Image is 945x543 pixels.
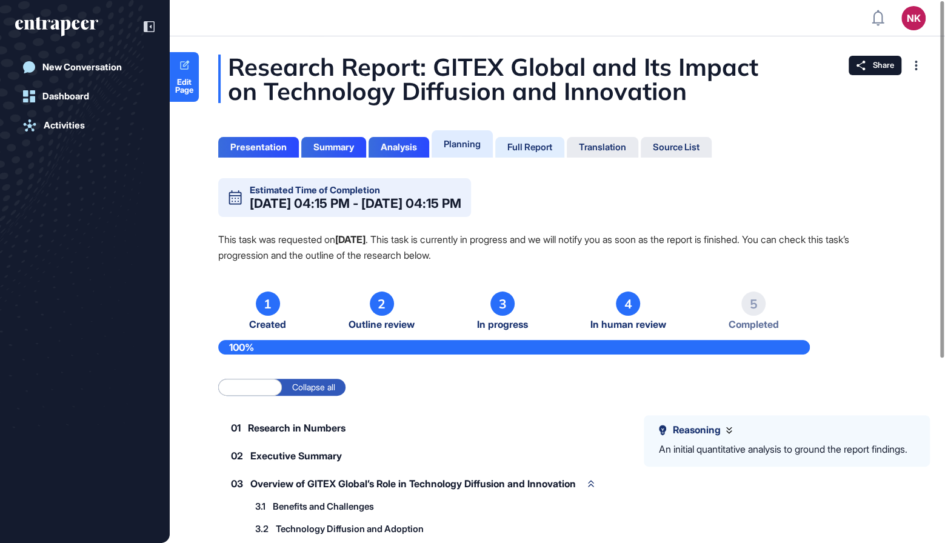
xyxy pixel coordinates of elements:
[170,52,199,102] a: Edit Page
[15,84,155,108] a: Dashboard
[170,78,199,94] span: Edit Page
[230,142,287,153] div: Presentation
[444,138,481,150] div: Planning
[659,442,907,458] div: An initial quantitative analysis to ground the report findings.
[349,319,415,330] span: Outline review
[477,319,528,330] span: In progress
[250,185,380,195] div: Estimated Time of Completion
[273,502,374,511] span: Benefits and Challenges
[15,17,98,36] div: entrapeer-logo
[250,451,342,461] span: Executive Summary
[313,142,354,153] div: Summary
[231,451,243,461] span: 02
[590,319,666,330] span: In human review
[741,291,766,316] div: 5
[15,55,155,79] a: New Conversation
[248,423,346,433] span: Research in Numbers
[231,479,243,488] span: 03
[255,502,265,511] span: 3.1
[250,197,461,210] div: [DATE] 04:15 PM - [DATE] 04:15 PM
[276,524,424,533] span: Technology Diffusion and Adoption
[579,142,626,153] div: Translation
[15,113,155,138] a: Activities
[873,61,894,70] span: Share
[507,142,552,153] div: Full Report
[282,379,346,396] label: Collapse all
[490,291,515,316] div: 3
[255,524,269,533] span: 3.2
[231,423,241,433] span: 01
[370,291,394,316] div: 2
[901,6,926,30] button: NK
[729,319,779,330] span: Completed
[616,291,640,316] div: 4
[249,319,286,330] span: Created
[672,424,720,436] span: Reasoning
[218,232,897,263] p: This task was requested on . This task is currently in progress and we will notify you as soon as...
[256,291,280,316] div: 1
[218,55,897,103] div: Research Report: GITEX Global and Its Impact on Technology Diffusion and Innovation
[218,379,282,396] label: Expand all
[381,142,417,153] div: Analysis
[42,62,122,73] div: New Conversation
[218,340,810,355] div: 100%
[42,91,89,102] div: Dashboard
[335,233,366,245] strong: [DATE]
[44,120,85,131] div: Activities
[653,142,700,153] div: Source List
[250,479,576,488] span: Overview of GITEX Global’s Role in Technology Diffusion and Innovation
